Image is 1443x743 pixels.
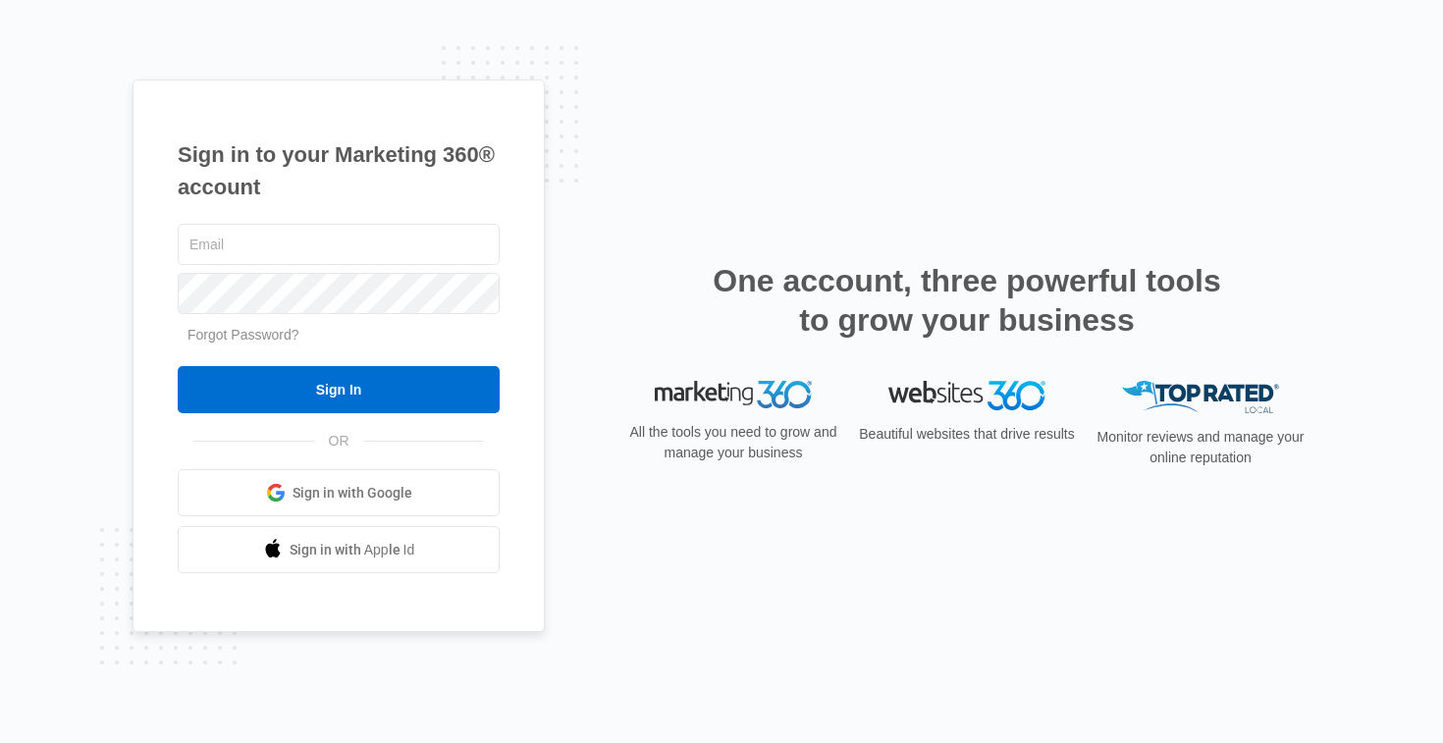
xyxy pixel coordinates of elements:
[1122,381,1279,413] img: Top Rated Local
[178,224,500,265] input: Email
[187,327,299,343] a: Forgot Password?
[178,366,500,413] input: Sign In
[655,381,812,408] img: Marketing 360
[178,526,500,573] a: Sign in with Apple Id
[178,138,500,203] h1: Sign in to your Marketing 360® account
[623,422,843,463] p: All the tools you need to grow and manage your business
[888,381,1045,409] img: Websites 360
[1091,427,1310,468] p: Monitor reviews and manage your online reputation
[707,261,1227,340] h2: One account, three powerful tools to grow your business
[293,483,412,504] span: Sign in with Google
[178,469,500,516] a: Sign in with Google
[315,431,363,451] span: OR
[290,540,415,560] span: Sign in with Apple Id
[857,424,1077,445] p: Beautiful websites that drive results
